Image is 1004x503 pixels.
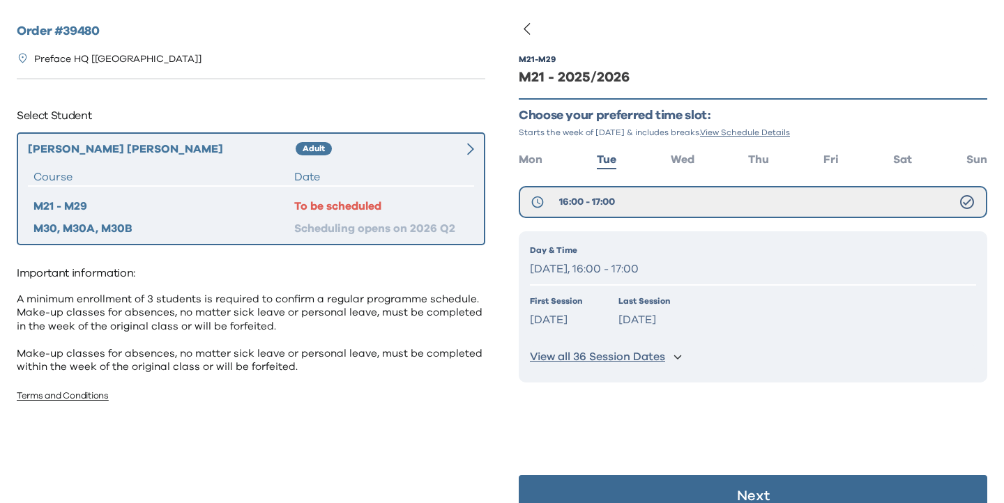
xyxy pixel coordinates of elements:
button: View all 36 Session Dates [530,344,976,370]
p: A minimum enrollment of 3 students is required to confirm a regular programme schedule. Make-up c... [17,293,485,374]
p: Choose your preferred time slot: [519,108,987,124]
div: Scheduling opens on 2026 Q2 [294,220,469,237]
div: To be scheduled [294,198,469,215]
span: 16:00 - 17:00 [559,195,615,209]
span: Sat [893,154,912,165]
span: Fri [823,154,839,165]
p: Last Session [618,295,670,307]
p: View all 36 Session Dates [530,350,665,364]
p: Next [737,489,770,503]
span: View Schedule Details [700,128,790,137]
div: [PERSON_NAME] [PERSON_NAME] [28,141,296,157]
p: [DATE], 16:00 - 17:00 [530,259,976,279]
div: M30, M30A, M30B [33,220,294,237]
span: Wed [671,154,694,165]
div: Course [33,169,294,185]
p: Starts the week of [DATE] & includes breaks. [519,127,987,138]
p: Select Student [17,105,485,127]
h2: Order # 39480 [17,22,485,41]
span: Sun [966,154,987,165]
span: Tue [597,154,616,165]
p: [DATE] [530,310,582,330]
p: Preface HQ [[GEOGRAPHIC_DATA]] [34,52,201,67]
a: Terms and Conditions [17,392,109,401]
p: [DATE] [618,310,670,330]
span: Mon [519,154,542,165]
p: Day & Time [530,244,976,256]
p: First Session [530,295,582,307]
div: M21 - 2025/2026 [519,68,987,87]
div: M21 - M29 [519,54,556,65]
p: Important information: [17,262,485,284]
div: Adult [296,142,332,156]
button: 16:00 - 17:00 [519,186,987,218]
div: Date [294,169,469,185]
div: M21 - M29 [33,198,294,215]
span: Thu [748,154,769,165]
